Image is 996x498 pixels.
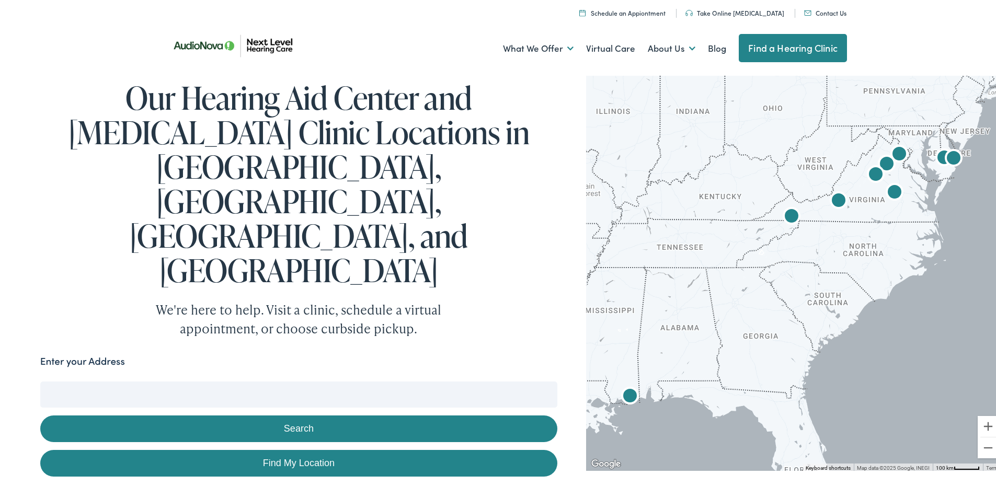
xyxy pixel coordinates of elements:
[589,455,623,469] img: Google
[887,141,912,166] div: AudioNova
[685,8,693,14] img: An icon symbolizing headphones, colored in teal, suggests audio-related services or features.
[648,27,695,66] a: About Us
[40,379,557,406] input: Enter your address or zip code
[131,298,466,336] div: We're here to help. Visit a clinic, schedule a virtual appointment, or choose curbside pickup.
[579,6,666,15] a: Schedule an Appiontment
[863,161,888,186] div: AudioNova
[941,145,966,170] div: AudioNova
[40,352,125,367] label: Enter your Address
[40,413,557,440] button: Search
[936,463,954,469] span: 100 km
[40,448,557,474] a: Find My Location
[617,383,643,408] div: AudioNova
[685,6,784,15] a: Take Online [MEDICAL_DATA]
[40,78,557,285] h1: Our Hearing Aid Center and [MEDICAL_DATA] Clinic Locations in [GEOGRAPHIC_DATA], [GEOGRAPHIC_DATA...
[579,7,586,14] img: Calendar icon representing the ability to schedule a hearing test or hearing aid appointment at N...
[804,6,846,15] a: Contact Us
[874,150,899,176] div: AudioNova
[739,32,847,60] a: Find a Hearing Clinic
[933,461,983,469] button: Map Scale: 100 km per 46 pixels
[806,462,851,470] button: Keyboard shortcuts
[708,27,726,66] a: Blog
[503,27,574,66] a: What We Offer
[932,144,957,169] div: AudioNova
[779,203,804,228] div: AudioNova
[589,455,623,469] a: Open this area in Google Maps (opens a new window)
[857,463,930,469] span: Map data ©2025 Google, INEGI
[804,8,811,14] img: An icon representing mail communication is presented in a unique teal color.
[586,27,635,66] a: Virtual Care
[826,187,851,212] div: Next Level Hearing Care by AudioNova
[882,179,907,204] div: AudioNova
